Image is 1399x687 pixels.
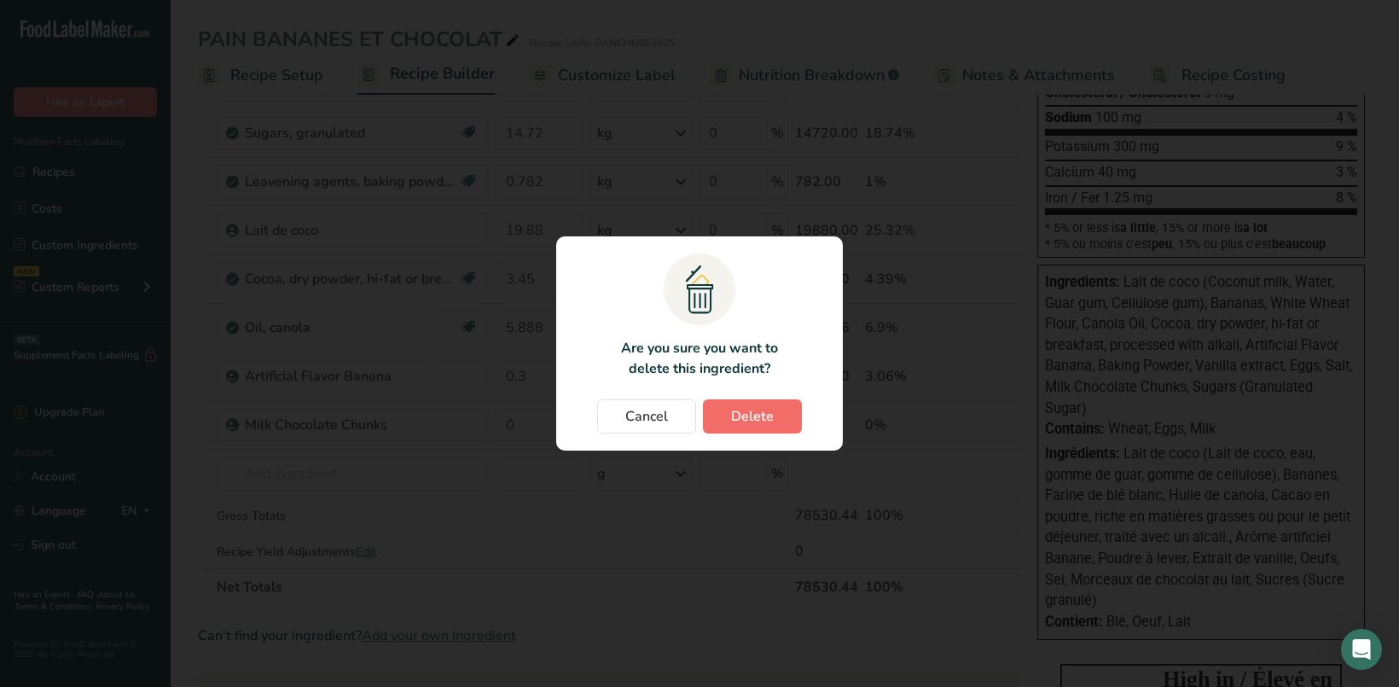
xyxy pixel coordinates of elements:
button: Cancel [597,399,696,434]
span: Delete [731,406,774,427]
button: Delete [703,399,802,434]
div: Open Intercom Messenger [1341,629,1382,670]
p: Are you sure you want to delete this ingredient? [611,338,787,379]
span: Cancel [625,406,668,427]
